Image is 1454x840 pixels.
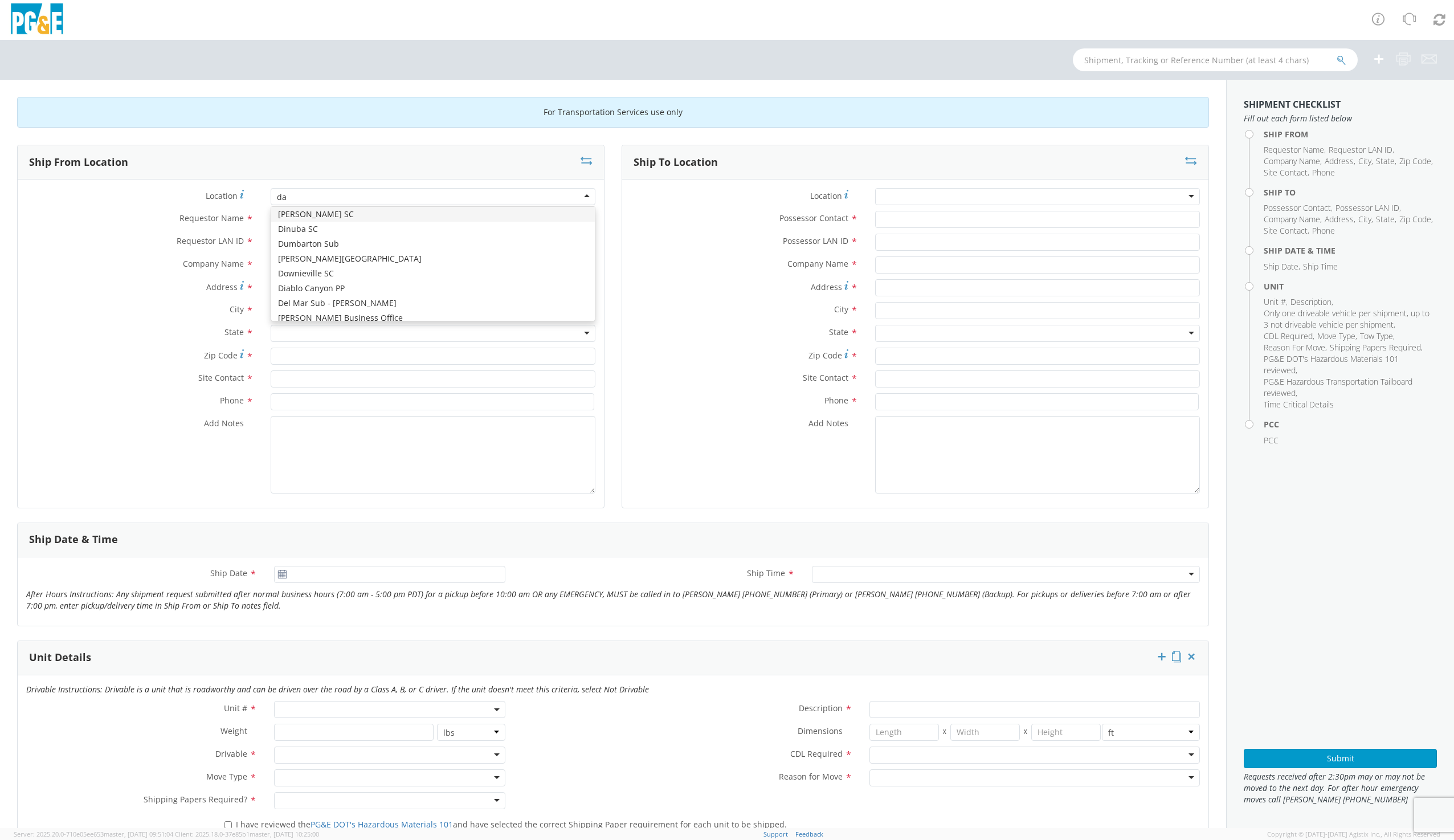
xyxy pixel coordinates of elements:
li: , [1264,308,1434,331]
strong: Shipment Checklist [1244,98,1341,111]
span: Company Name [1264,156,1320,166]
span: PCC [1264,435,1279,446]
li: , [1376,156,1396,167]
span: X [939,724,950,741]
input: Length [869,724,939,741]
h4: PCC [1264,420,1437,429]
span: Phone [220,395,244,406]
span: Copyright © [DATE]-[DATE] Agistix Inc., All Rights Reserved [1267,830,1440,839]
span: State [224,327,244,337]
input: Width [950,724,1020,741]
li: , [1264,261,1300,272]
span: Requestor LAN ID [1329,144,1392,155]
li: , [1376,214,1396,225]
span: Server: 2025.20.0-710e05ee653 [14,830,173,838]
div: Dinuba SC [271,222,595,236]
h4: Ship Date & Time [1264,246,1437,255]
span: Requestor LAN ID [177,235,244,246]
i: Drivable Instructions: Drivable is a unit that is roadworthy and can be driven over the road by a... [26,684,649,695]
span: Drivable [215,748,247,759]
span: Address [206,282,238,292]
li: , [1330,342,1423,353]
span: Requestor Name [179,213,244,223]
li: , [1335,202,1401,214]
span: Possessor Contact [1264,202,1331,213]
span: Dimensions [798,725,843,736]
li: , [1360,331,1395,342]
li: , [1264,342,1327,353]
span: State [1376,214,1395,225]
li: , [1399,214,1433,225]
span: Address [811,282,842,292]
div: [PERSON_NAME] Business Office [271,311,595,325]
span: Site Contact [1264,167,1308,178]
li: , [1264,331,1314,342]
span: Location [810,190,842,201]
span: Shipping Papers Required [1330,342,1421,353]
span: Ship Time [747,568,785,578]
span: Reason for Move [779,771,843,782]
span: master, [DATE] 10:25:00 [250,830,319,838]
span: Site Contact [198,372,244,383]
div: For Transportation Services use only [17,97,1209,128]
span: State [1376,156,1395,166]
span: Add Notes [808,418,848,429]
div: Downieville SC [271,266,595,281]
span: Time Critical Details [1264,399,1334,410]
li: , [1264,296,1288,308]
span: Ship Date [1264,261,1298,272]
a: Support [763,830,788,838]
span: Zip Code [204,350,238,361]
span: PG&E DOT's Hazardous Materials 101 reviewed [1264,353,1399,376]
span: Company Name [183,258,244,269]
h4: Unit [1264,282,1437,291]
span: Address [1325,214,1354,225]
span: Shipping Papers Required? [144,794,247,805]
li: , [1325,214,1355,225]
li: , [1264,225,1309,236]
span: Company Name [1264,214,1320,225]
span: Company Name [787,258,848,269]
span: City [1358,214,1371,225]
li: , [1329,144,1394,156]
span: CDL Required [790,748,843,759]
span: Address [1325,156,1354,166]
span: Ship Date [210,568,247,578]
span: Add Notes [204,418,244,429]
li: , [1264,202,1333,214]
a: Feedback [795,830,823,838]
button: Submit [1244,749,1437,768]
span: Requestor Name [1264,144,1324,155]
span: Only one driveable vehicle per shipment, up to 3 not driveable vehicle per shipment [1264,308,1430,330]
span: PG&E Hazardous Transportation Tailboard reviewed [1264,376,1412,398]
i: After Hours Instructions: Any shipment request submitted after normal business hours (7:00 am - 5... [26,589,1191,611]
span: Move Type [1317,331,1355,341]
h4: Ship To [1264,188,1437,197]
div: Del Mar Sub - [PERSON_NAME] [271,296,595,311]
img: pge-logo-06675f144f4cfa6a6814.png [9,3,66,37]
span: Unit # [224,703,247,713]
span: Location [206,190,238,201]
span: Phone [1312,167,1335,178]
h3: Ship To Location [634,157,718,168]
span: Fill out each form listed below [1244,113,1437,124]
div: Dumbarton Sub [271,236,595,251]
li: , [1264,353,1434,376]
a: PG&E DOT's Hazardous Materials 101 [311,819,453,830]
span: City [1358,156,1371,166]
li: , [1264,144,1326,156]
span: Possessor Contact [779,213,848,223]
span: Phone [824,395,848,406]
li: , [1358,214,1373,225]
span: City [230,304,244,315]
div: Diablo Canyon PP [271,281,595,296]
h3: Ship Date & Time [29,534,118,545]
li: , [1290,296,1333,308]
span: CDL Required [1264,331,1313,341]
span: Description [1290,296,1332,307]
span: Client: 2025.18.0-37e85b1 [175,830,319,838]
span: Move Type [206,771,247,782]
span: Site Contact [1264,225,1308,236]
span: X [1020,724,1031,741]
h3: Ship From Location [29,157,128,168]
